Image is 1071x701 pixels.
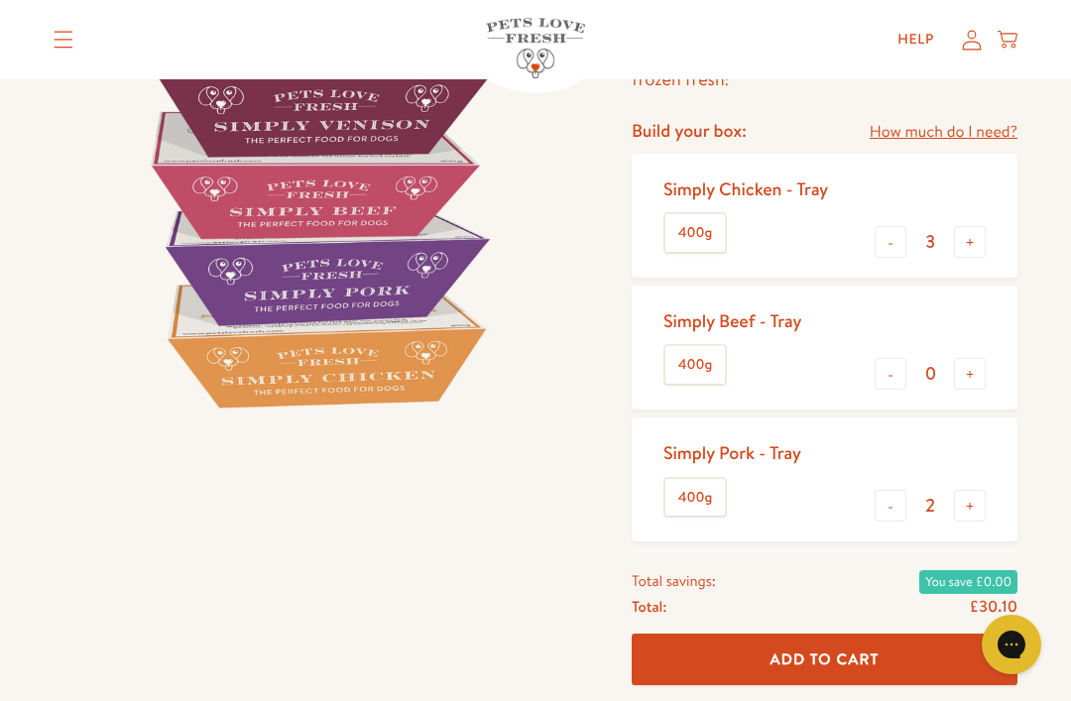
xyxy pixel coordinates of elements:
span: Total: [632,594,666,620]
button: - [875,358,906,390]
span: Add To Cart [771,648,880,669]
button: - [875,226,906,258]
iframe: Gorgias live chat messenger [972,608,1051,681]
div: Simply Pork - Tray [663,441,801,464]
span: £30.10 [970,596,1017,618]
a: How much do I need? [870,119,1017,146]
div: Simply Chicken - Tray [663,177,828,200]
label: 400g [665,479,725,517]
label: 400g [665,346,725,384]
button: + [954,358,986,390]
label: 400g [665,214,725,252]
span: You save £0.00 [919,570,1017,594]
img: Pets Love Fresh [486,18,585,78]
a: Help [882,20,950,59]
button: + [954,490,986,522]
summary: Translation missing: en.sections.header.menu [38,15,89,64]
h4: Build your box: [632,119,747,142]
button: - [875,490,906,522]
button: Add To Cart [632,634,1017,686]
div: Simply Beef - Tray [663,309,801,332]
span: Total savings: [632,568,716,594]
button: + [954,226,986,258]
